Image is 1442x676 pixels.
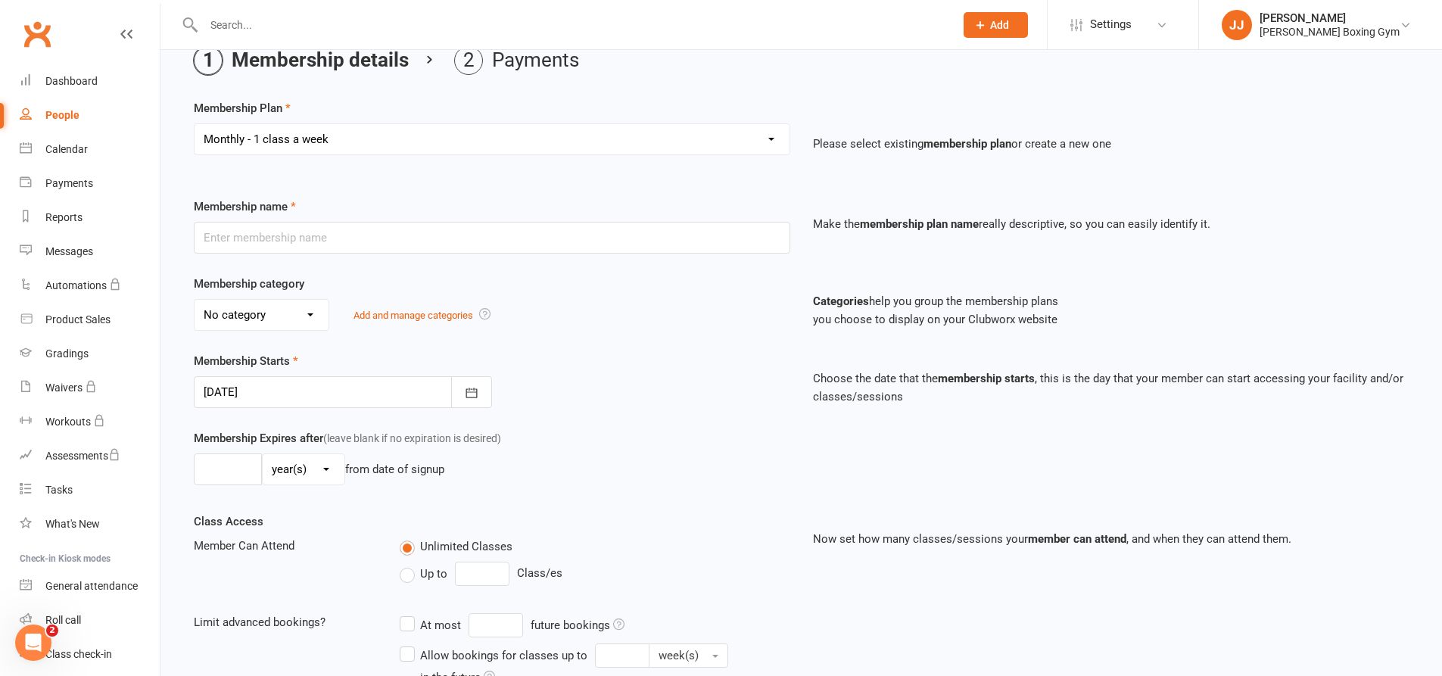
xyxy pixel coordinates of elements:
div: [PERSON_NAME] Boxing Gym [1260,25,1400,39]
div: future bookings [531,616,624,634]
input: Enter membership name [194,222,790,254]
div: Automations [45,279,107,291]
div: Tasks [45,484,73,496]
div: JJ [1222,10,1252,40]
a: Workouts [20,405,160,439]
div: People [45,109,79,121]
a: Payments [20,167,160,201]
div: Workouts [45,416,91,428]
label: Membership Expires after [194,429,501,447]
a: People [20,98,160,132]
a: Add and manage categories [353,310,473,321]
div: Roll call [45,614,81,626]
span: Unlimited Classes [420,537,512,553]
label: Membership Plan [194,99,291,117]
a: Roll call [20,603,160,637]
button: Allow bookings for classes up to in the future [649,643,728,668]
a: Product Sales [20,303,160,337]
input: Allow bookings for classes up to week(s) in the future [595,643,649,668]
label: Membership category [194,275,304,293]
strong: Categories [813,294,869,308]
span: Add [990,19,1009,31]
p: Please select existing or create a new one [813,135,1409,153]
div: General attendance [45,580,138,592]
p: help you group the membership plans you choose to display on your Clubworx website [813,292,1409,329]
li: Membership details [194,46,409,75]
div: Reports [45,211,83,223]
p: Now set how many classes/sessions your , and when they can attend them. [813,530,1409,548]
a: Assessments [20,439,160,473]
a: Dashboard [20,64,160,98]
strong: membership plan [923,137,1011,151]
iframe: Intercom live chat [15,625,51,661]
div: Messages [45,245,93,257]
a: Messages [20,235,160,269]
div: Assessments [45,450,120,462]
div: [PERSON_NAME] [1260,11,1400,25]
input: At mostfuture bookings [469,613,523,637]
div: What's New [45,518,100,530]
span: Settings [1090,8,1132,42]
a: Gradings [20,337,160,371]
input: Search... [199,14,944,36]
a: Reports [20,201,160,235]
p: Make the really descriptive, so you can easily identify it. [813,215,1409,233]
a: Automations [20,269,160,303]
div: Waivers [45,382,83,394]
li: Payments [454,46,579,75]
label: Membership name [194,198,296,216]
div: Class check-in [45,648,112,660]
label: Class Access [194,512,263,531]
div: Limit advanced bookings? [182,613,388,631]
div: from date of signup [345,460,444,478]
a: Tasks [20,473,160,507]
strong: member can attend [1028,532,1126,546]
span: week(s) [659,649,699,662]
div: Allow bookings for classes up to [420,646,587,665]
a: General attendance kiosk mode [20,569,160,603]
div: Dashboard [45,75,98,87]
div: Gradings [45,347,89,360]
p: Choose the date that the , this is the day that your member can start accessing your facility and... [813,369,1409,406]
a: Waivers [20,371,160,405]
button: Add [964,12,1028,38]
div: Product Sales [45,313,111,326]
a: What's New [20,507,160,541]
a: Calendar [20,132,160,167]
strong: membership plan name [860,217,979,231]
div: Member Can Attend [182,537,388,555]
div: Payments [45,177,93,189]
strong: membership starts [938,372,1035,385]
div: At most [420,616,461,634]
span: 2 [46,625,58,637]
span: Up to [420,565,447,581]
div: Calendar [45,143,88,155]
a: Clubworx [18,15,56,53]
span: (leave blank if no expiration is desired) [323,432,501,444]
div: Class/es [400,562,790,586]
a: Class kiosk mode [20,637,160,671]
label: Membership Starts [194,352,298,370]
